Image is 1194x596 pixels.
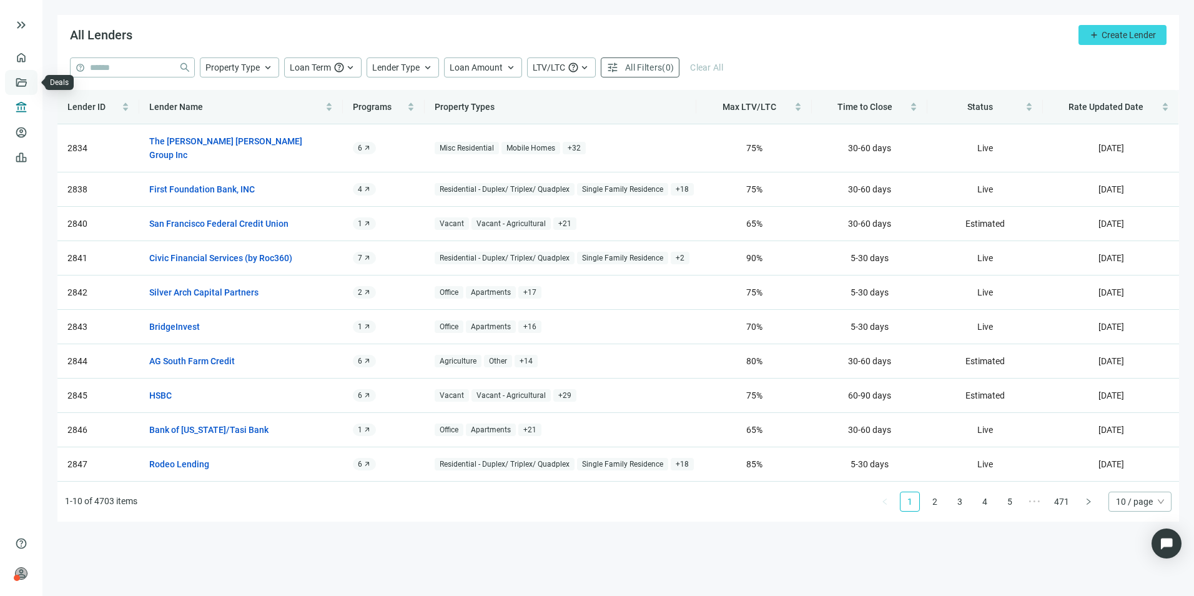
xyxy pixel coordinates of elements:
td: 5-30 days [812,447,927,482]
span: Office [435,320,463,334]
span: arrow_outward [363,392,371,399]
span: Property Type [205,62,260,72]
span: Property Types [435,102,495,112]
span: Estimated [965,356,1005,366]
span: ••• [1025,492,1045,512]
span: Live [977,287,993,297]
span: Rate Updated Date [1068,102,1143,112]
span: Apartments [466,286,516,299]
td: 5-30 days [812,276,927,310]
a: Bank of [US_STATE]/Tasi Bank [149,423,269,437]
span: 1 [358,425,362,435]
li: 1-10 of 4703 items [65,492,137,512]
span: [DATE] [1098,219,1124,229]
span: + 32 [563,142,586,155]
a: AG South Farm Credit [149,354,235,368]
span: Loan Amount [450,62,503,72]
td: 5-30 days [812,241,927,276]
span: Vacant - Agricultural [471,389,551,402]
button: left [875,492,895,512]
span: Vacant [435,389,469,402]
li: Next Page [1078,492,1098,512]
span: ( 0 ) [662,62,674,72]
span: Max LTV/LTC [723,102,776,112]
span: Create Lender [1102,30,1156,40]
span: Agriculture [435,355,481,368]
span: + 14 [515,355,538,368]
td: 2847 [57,447,139,482]
li: 471 [1050,492,1073,512]
span: tune [606,61,619,74]
a: BridgeInvest [149,320,200,334]
span: arrow_outward [363,289,371,296]
span: Single Family Residence [577,458,668,471]
span: Single Family Residence [577,183,668,196]
td: 60-90 days [812,379,927,413]
button: addCreate Lender [1078,25,1167,45]
span: arrow_outward [363,186,371,193]
span: arrow_outward [363,323,371,330]
span: help [568,62,579,73]
span: [DATE] [1098,390,1124,400]
a: HSBC [149,389,172,402]
span: 6 [358,459,362,469]
span: Live [977,322,993,332]
span: 75 % [746,143,762,153]
div: Open Intercom Messenger [1152,529,1182,559]
li: 4 [975,492,995,512]
span: Mobile Homes [501,142,560,155]
span: [DATE] [1098,425,1124,435]
span: Single Family Residence [577,252,668,265]
a: San Francisco Federal Credit Union [149,217,289,231]
span: keyboard_arrow_up [505,62,516,73]
a: 5 [1000,492,1019,511]
button: Clear All [684,57,729,77]
span: + 2 [671,252,689,265]
td: 30-60 days [812,207,927,241]
span: keyboard_arrow_up [422,62,433,73]
span: Time to Close [837,102,892,112]
td: 2845 [57,379,139,413]
span: 85 % [746,459,762,469]
td: 2844 [57,344,139,379]
span: 7 [358,253,362,263]
span: 10 / page [1116,492,1164,511]
td: 5-30 days [812,310,927,344]
span: + 21 [553,217,576,231]
span: Residential - Duplex/ Triplex/ Quadplex [435,252,575,265]
span: Office [435,286,463,299]
span: Lender ID [67,102,106,112]
a: 1 [900,492,919,511]
span: + 21 [518,424,541,437]
span: LTV/LTC [533,62,565,72]
span: 6 [358,143,362,153]
span: + 16 [518,320,541,334]
span: 65 % [746,219,762,229]
span: keyboard_double_arrow_right [14,17,29,32]
span: Live [977,184,993,194]
span: help [76,63,85,72]
span: Lender Type [372,62,420,72]
td: 30-60 days [812,344,927,379]
span: [DATE] [1098,253,1124,263]
span: + 18 [671,183,694,196]
a: Rodeo Lending [149,457,209,471]
span: account_balance [15,101,24,114]
span: 75 % [746,390,762,400]
span: Live [977,459,993,469]
span: left [881,498,889,505]
a: 471 [1050,492,1073,511]
span: arrow_outward [363,220,371,227]
span: Apartments [466,424,516,437]
span: 75 % [746,184,762,194]
li: 3 [950,492,970,512]
span: [DATE] [1098,143,1124,153]
a: 3 [950,492,969,511]
span: arrow_outward [363,460,371,468]
a: 2 [925,492,944,511]
span: person [15,567,27,580]
span: [DATE] [1098,287,1124,297]
div: Page Size [1108,492,1172,512]
span: Office [435,424,463,437]
span: 6 [358,390,362,400]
